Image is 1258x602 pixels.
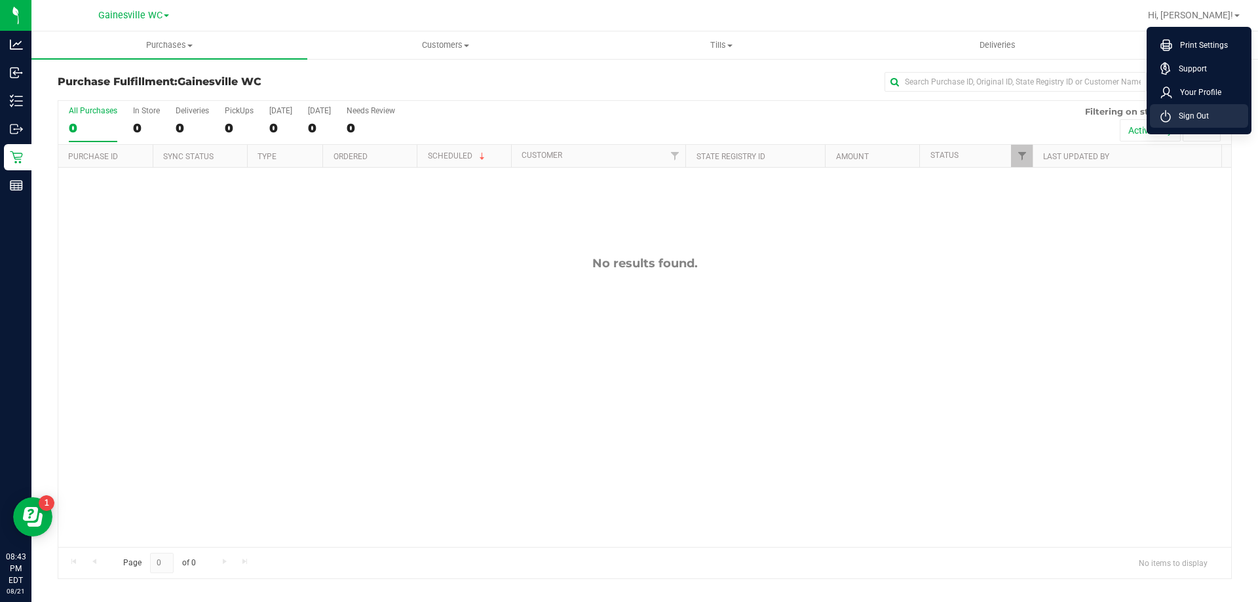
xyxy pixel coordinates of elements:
div: 0 [347,121,395,136]
span: Hi, [PERSON_NAME]! [1148,10,1233,20]
a: Customers [307,31,583,59]
a: Type [257,152,276,161]
a: Amount [836,152,869,161]
div: PickUps [225,106,254,115]
div: In Store [133,106,160,115]
p: 08:43 PM EDT [6,551,26,586]
span: Deliveries [962,39,1033,51]
span: Gainesville WC [98,10,162,21]
div: All Purchases [69,106,117,115]
iframe: Resource center unread badge [39,495,54,511]
a: Tills [583,31,859,59]
a: Sync Status [163,152,214,161]
span: Customers [308,39,582,51]
inline-svg: Reports [10,179,23,192]
a: Purchase ID [68,152,118,161]
span: Gainesville WC [178,75,261,88]
span: Print Settings [1172,39,1228,52]
a: Filter [1011,145,1033,167]
li: Sign Out [1150,104,1248,128]
a: Deliveries [860,31,1135,59]
div: [DATE] [308,106,331,115]
div: 0 [308,121,331,136]
span: Tills [584,39,858,51]
inline-svg: Outbound [10,122,23,136]
div: 0 [69,121,117,136]
input: Search Purchase ID, Original ID, State Registry ID or Customer Name... [885,72,1147,92]
div: [DATE] [269,106,292,115]
a: Scheduled [428,151,487,160]
a: State Registry ID [696,152,765,161]
div: No results found. [58,256,1231,271]
button: Active only [1120,119,1181,141]
inline-svg: Inbound [10,66,23,79]
span: Filtering on status: [1085,106,1170,117]
inline-svg: Retail [10,151,23,164]
a: Customer [522,151,562,160]
span: Your Profile [1172,86,1221,99]
a: Purchases [31,31,307,59]
inline-svg: Inventory [10,94,23,107]
a: Support [1160,62,1243,75]
div: Deliveries [176,106,209,115]
a: Status [930,151,959,160]
a: Ordered [334,152,368,161]
inline-svg: Analytics [10,38,23,51]
div: 0 [133,121,160,136]
span: Purchases [31,39,307,51]
a: Last Updated By [1043,152,1109,161]
span: Page of 0 [112,553,206,573]
span: No items to display [1128,553,1218,573]
div: 0 [176,121,209,136]
a: Filter [664,145,685,167]
span: Sign Out [1171,109,1209,122]
div: Needs Review [347,106,395,115]
iframe: Resource center [13,497,52,536]
h3: Purchase Fulfillment: [58,76,449,88]
span: Support [1171,62,1207,75]
div: 0 [269,121,292,136]
div: 0 [225,121,254,136]
p: 08/21 [6,586,26,596]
